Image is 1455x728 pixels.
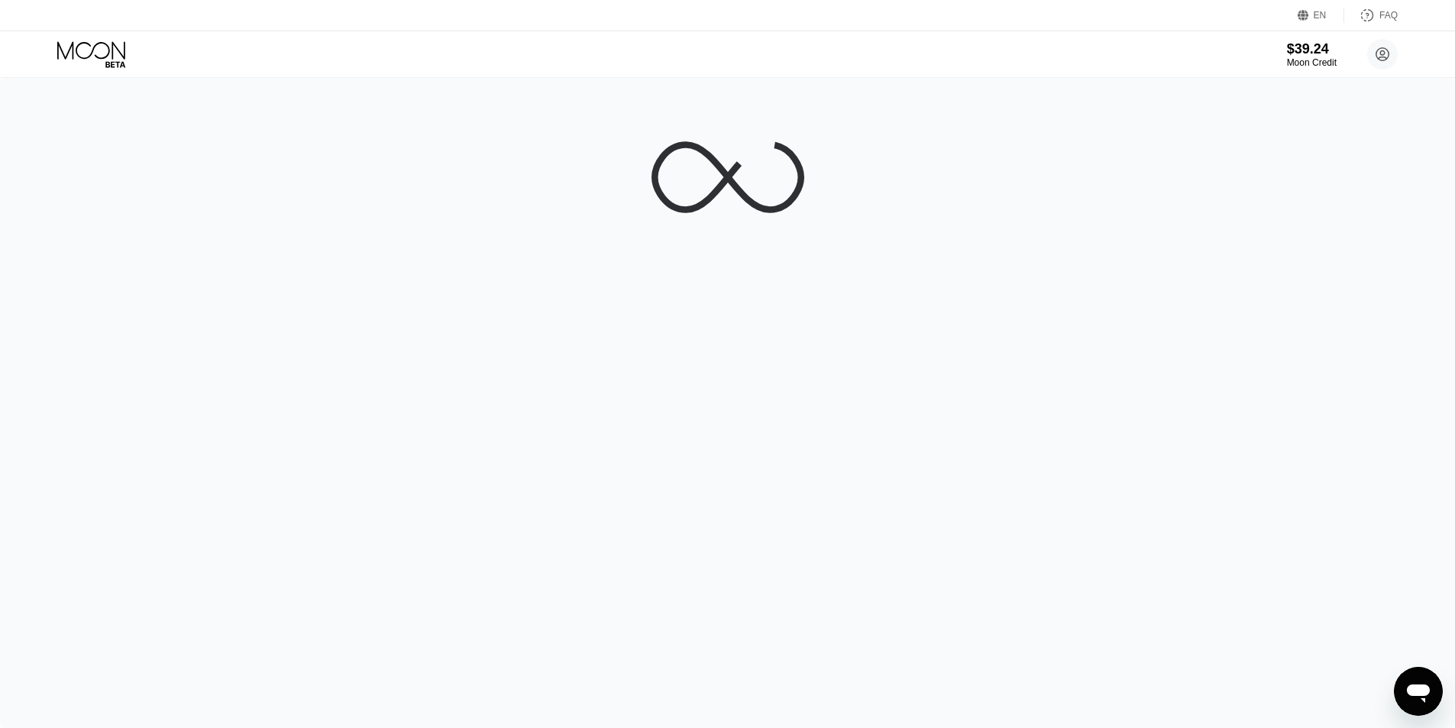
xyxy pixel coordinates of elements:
[1287,41,1337,57] div: $39.24
[1344,8,1398,23] div: FAQ
[1394,667,1443,716] iframe: Кнопка запуска окна обмена сообщениями
[1287,57,1337,68] div: Moon Credit
[1379,10,1398,21] div: FAQ
[1314,10,1327,21] div: EN
[1298,8,1344,23] div: EN
[1287,41,1337,68] div: $39.24Moon Credit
